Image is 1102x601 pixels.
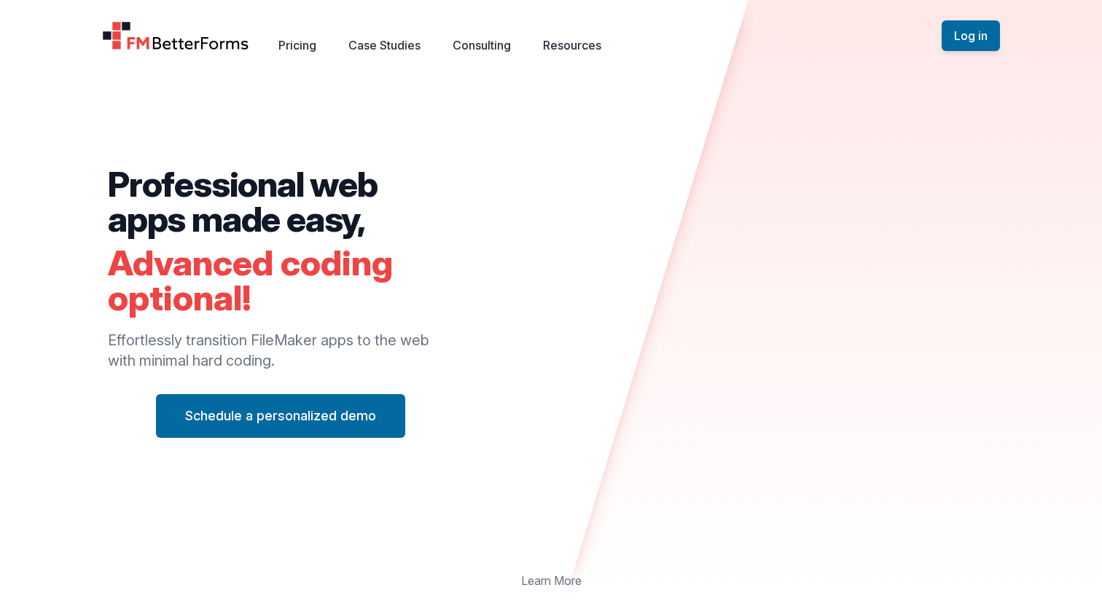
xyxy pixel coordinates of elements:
a: Pricing [278,38,316,52]
p: Effortlessly transition FileMaker apps to the web with minimal hard coding. [108,330,454,371]
h2: Professional web apps made easy, [108,167,454,237]
a: Consulting [453,38,511,52]
a: Case Studies [348,38,421,52]
h2: Advanced coding optional! [108,245,454,315]
span: Learn More [521,572,582,589]
button: Resources [543,36,601,54]
button: Schedule a personalized demo [156,394,405,438]
nav: Global [85,17,1017,54]
a: Home [102,21,249,50]
button: Log in [942,20,1000,51]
